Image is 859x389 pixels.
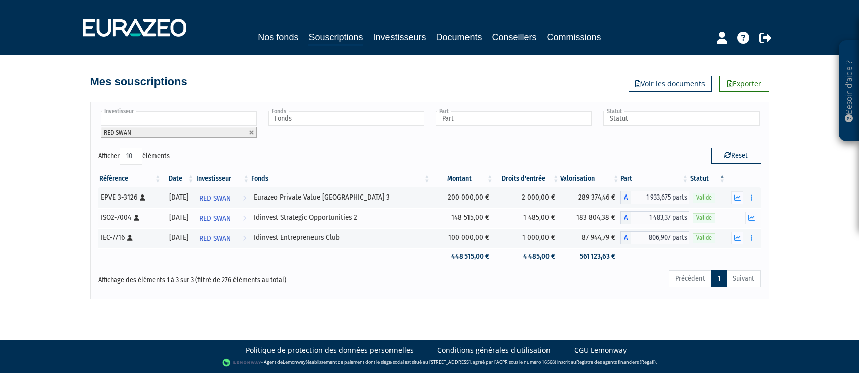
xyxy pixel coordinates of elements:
td: 4 485,00 € [494,248,560,266]
div: ISO2-7004 [101,212,159,223]
span: A [620,231,631,244]
a: Conditions générales d'utilisation [437,345,551,355]
th: Valorisation: activer pour trier la colonne par ordre croissant [560,170,620,187]
th: Date: activer pour trier la colonne par ordre croissant [162,170,195,187]
div: Idinvest Strategic Opportunities 2 [254,212,428,223]
div: A - Idinvest Entrepreneurs Club [620,231,690,244]
td: 1 000,00 € [494,228,560,248]
span: RED SWAN [104,128,131,136]
label: Afficher éléments [98,148,170,165]
span: RED SWAN [199,209,231,228]
span: A [620,191,631,204]
h4: Mes souscriptions [90,76,187,88]
button: Reset [711,148,761,164]
i: [Français] Personne physique [127,235,133,241]
td: 87 944,79 € [560,228,620,248]
td: 183 804,38 € [560,208,620,228]
div: [DATE] [166,232,192,243]
td: 200 000,00 € [431,187,494,208]
span: A [620,211,631,224]
div: EPVE 3-3126 [101,192,159,203]
td: 561 123,63 € [560,248,620,266]
td: 1 485,00 € [494,208,560,228]
td: 2 000,00 € [494,187,560,208]
a: Conseillers [492,30,537,44]
span: 1 933,675 parts [631,191,690,204]
a: RED SWAN [195,228,251,248]
div: - Agent de (établissement de paiement dont le siège social est situé au [STREET_ADDRESS], agréé p... [10,358,849,368]
div: IEC-7716 [101,232,159,243]
span: RED SWAN [199,189,231,208]
a: Voir les documents [629,76,712,92]
div: Idinvest Entrepreneurs Club [254,232,428,243]
a: Exporter [719,76,769,92]
a: 1 [711,270,727,287]
td: 448 515,00 € [431,248,494,266]
td: 100 000,00 € [431,228,494,248]
i: [Français] Personne physique [134,215,139,221]
i: Voir l'investisseur [243,229,246,248]
i: Voir l'investisseur [243,209,246,228]
span: Valide [693,233,715,243]
span: Valide [693,213,715,223]
th: Montant: activer pour trier la colonne par ordre croissant [431,170,494,187]
div: [DATE] [166,212,192,223]
div: A - Eurazeo Private Value Europe 3 [620,191,690,204]
a: RED SWAN [195,208,251,228]
a: RED SWAN [195,187,251,208]
div: Eurazeo Private Value [GEOGRAPHIC_DATA] 3 [254,192,428,203]
th: Fonds: activer pour trier la colonne par ordre croissant [250,170,431,187]
th: Statut : activer pour trier la colonne par ordre d&eacute;croissant [689,170,726,187]
td: 148 515,00 € [431,208,494,228]
a: Politique de protection des données personnelles [246,345,414,355]
a: Registre des agents financiers (Regafi) [576,359,656,365]
img: logo-lemonway.png [222,358,261,368]
div: [DATE] [166,192,192,203]
span: Valide [693,193,715,203]
a: CGU Lemonway [574,345,627,355]
span: 806,907 parts [631,231,690,244]
a: Commissions [547,30,601,44]
a: Souscriptions [308,30,363,46]
img: 1732889491-logotype_eurazeo_blanc_rvb.png [83,19,186,37]
i: Voir l'investisseur [243,189,246,208]
span: 1 483,37 parts [631,211,690,224]
div: A - Idinvest Strategic Opportunities 2 [620,211,690,224]
td: 289 374,46 € [560,187,620,208]
th: Investisseur: activer pour trier la colonne par ordre croissant [195,170,251,187]
select: Afficheréléments [120,148,142,165]
a: Lemonway [283,359,306,365]
a: Nos fonds [258,30,298,44]
th: Droits d'entrée: activer pour trier la colonne par ordre croissant [494,170,560,187]
th: Part: activer pour trier la colonne par ordre croissant [620,170,690,187]
i: [Français] Personne physique [140,194,145,201]
span: RED SWAN [199,229,231,248]
div: Affichage des éléments 1 à 3 sur 3 (filtré de 276 éléments au total) [98,269,366,285]
a: Investisseurs [373,30,426,44]
th: Référence : activer pour trier la colonne par ordre croissant [98,170,162,187]
a: Documents [436,30,482,44]
p: Besoin d'aide ? [843,46,855,137]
